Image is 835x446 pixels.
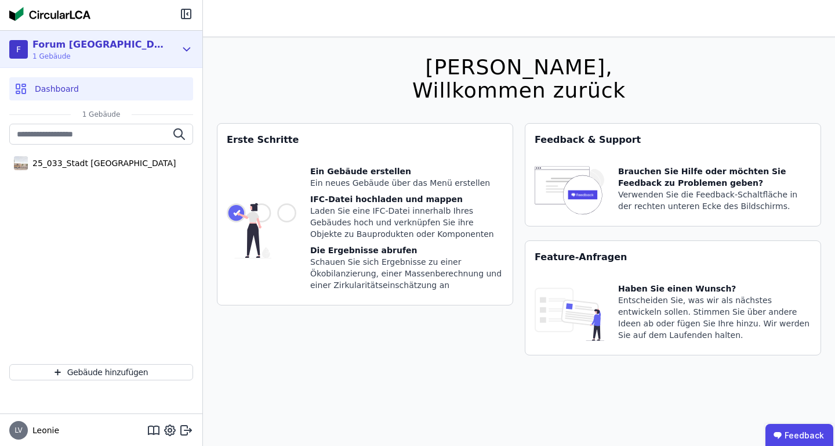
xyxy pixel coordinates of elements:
span: LV [14,427,23,434]
img: feedback-icon-HCTs5lye.svg [535,166,604,217]
div: Verwenden Sie die Feedback-Schaltfläche in der rechten unteren Ecke des Bildschirms. [618,189,811,212]
div: Haben Sie einen Wunsch? [618,283,811,294]
div: 25_033_Stadt [GEOGRAPHIC_DATA] [28,157,176,169]
div: Brauchen Sie Hilfe oder möchten Sie Feedback zu Problemen geben? [618,166,811,189]
div: Feedback & Support [525,124,821,156]
span: Dashboard [35,83,79,95]
div: Feature-Anfragen [525,241,821,274]
div: Willkommen zurück [412,79,626,102]
div: Ein Gebäude erstellen [310,166,503,177]
div: Die Ergebnisse abrufen [310,244,503,256]
div: Schauen Sie sich Ergebnisse zu einer Ökobilanzierung, einer Massenberechnung und einer Zirkularit... [310,256,503,291]
img: feature_request_tile-UiXE1qGU.svg [535,283,604,346]
div: Entscheiden Sie, was wir als nächstes entwickeln sollen. Stimmen Sie über andere Ideen ab oder fü... [618,294,811,341]
div: Ein neues Gebäude über das Menü erstellen [310,177,503,189]
span: 1 Gebäude [71,110,132,119]
div: Erste Schritte [217,124,513,156]
div: Forum [GEOGRAPHIC_DATA] [32,38,166,52]
span: Leonie [28,425,59,436]
img: 25_033_Stadt Königsbrunn_Forum [14,154,28,172]
img: getting_started_tile-DrF_GRSv.svg [227,166,296,296]
button: Gebäude hinzufügen [9,364,193,380]
span: 1 Gebäude [32,52,166,61]
img: Concular [9,7,90,21]
div: [PERSON_NAME], [412,56,626,79]
div: F [9,40,28,59]
div: Laden Sie eine IFC-Datei innerhalb Ihres Gebäudes hoch und verknüpfen Sie ihre Objekte zu Bauprod... [310,205,503,240]
div: IFC-Datei hochladen und mappen [310,193,503,205]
